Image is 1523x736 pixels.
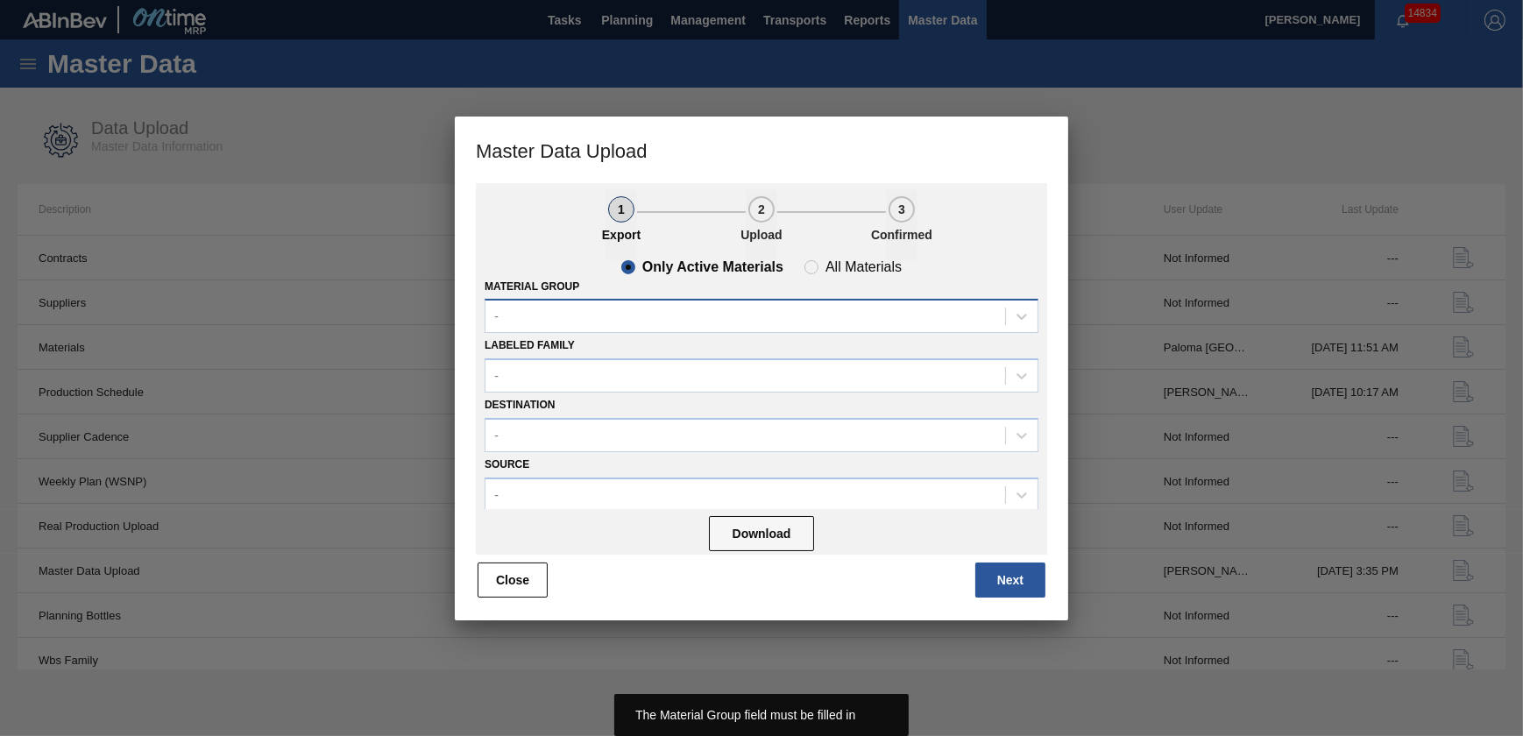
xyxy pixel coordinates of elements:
p: Confirmed [858,228,946,242]
div: 2 [748,196,775,223]
clb-radio-button: All Materials [804,260,902,274]
label: Source [485,458,529,471]
div: - [494,428,499,442]
button: 1Export [606,190,637,260]
label: Labeled Family [485,339,575,351]
button: 3Confirmed [886,190,917,260]
button: Download [709,516,814,551]
p: Export [577,228,665,242]
div: 1 [608,196,634,223]
div: 3 [889,196,915,223]
button: Close [478,563,548,598]
div: - [494,309,499,324]
span: The Material Group field must be filled in [635,708,855,722]
button: 2Upload [746,190,777,260]
button: Next [975,563,1045,598]
label: Material Group [485,280,579,293]
label: Destination [485,399,555,411]
div: - [494,487,499,502]
h3: Master Data Upload [455,117,1068,183]
clb-radio-button: Only Active Materials [621,260,783,274]
div: - [494,369,499,384]
p: Upload [718,228,805,242]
